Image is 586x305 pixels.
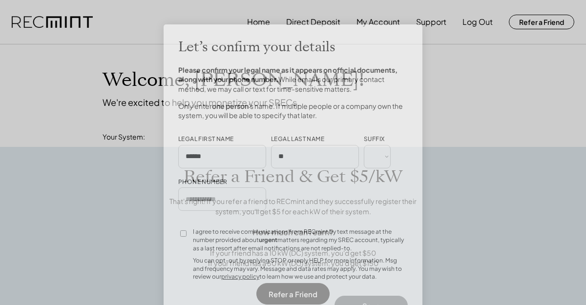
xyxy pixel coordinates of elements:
div: You can opt-out by replying STOP or reply HELP for more information. Msg and frequency may vary. ... [193,257,408,281]
h4: While email is our primary contact method, we may call or text for time-sensitive matters. [178,65,408,94]
div: SUFFIX [364,135,384,143]
strong: one person [212,102,249,110]
div: I agree to receive communications from RECmint by text message at the number provided about matte... [193,228,408,252]
div: LEGAL LAST NAME [271,135,324,143]
a: privacy policy [221,273,259,280]
strong: urgent [259,236,277,244]
strong: Please confirm your legal name as it appears on official documents, along with your phone number. [178,65,398,84]
div: PHONE NUMBER [178,178,228,186]
h2: Let’s confirm your details [178,39,335,56]
div: LEGAL FIRST NAME [178,135,233,143]
h4: Only enter 's name. If multiple people or a company own the system, you will be able to specify t... [178,102,408,121]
